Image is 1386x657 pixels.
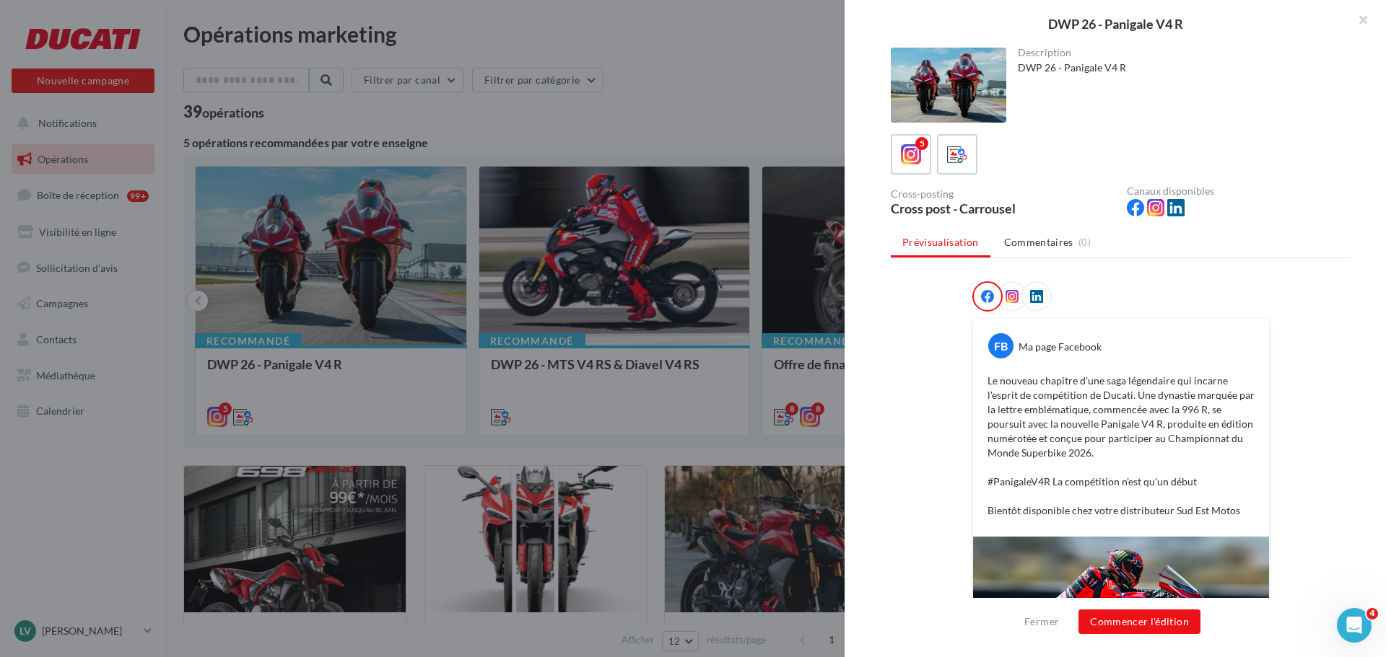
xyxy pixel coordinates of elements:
span: (0) [1078,237,1091,248]
div: Canaux disponibles [1127,186,1351,196]
span: 4 [1367,608,1378,619]
iframe: Intercom live chat [1337,608,1372,643]
div: Cross-posting [891,189,1115,199]
div: DWP 26 - Panigale V4 R [868,17,1363,30]
button: Fermer [1019,613,1065,630]
div: Cross post - Carrousel [891,202,1115,215]
p: Le nouveau chapitre d'une saga légendaire qui incarne l'esprit de compétition de Ducati. Une dyna... [988,374,1255,518]
div: 5 [915,137,928,150]
div: DWP 26 - Panigale V4 R [1018,61,1341,75]
button: Commencer l'édition [1078,609,1200,634]
div: FB [988,333,1014,358]
div: Ma page Facebook [1019,340,1102,354]
div: Description [1018,48,1341,58]
span: Commentaires [1004,235,1073,250]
